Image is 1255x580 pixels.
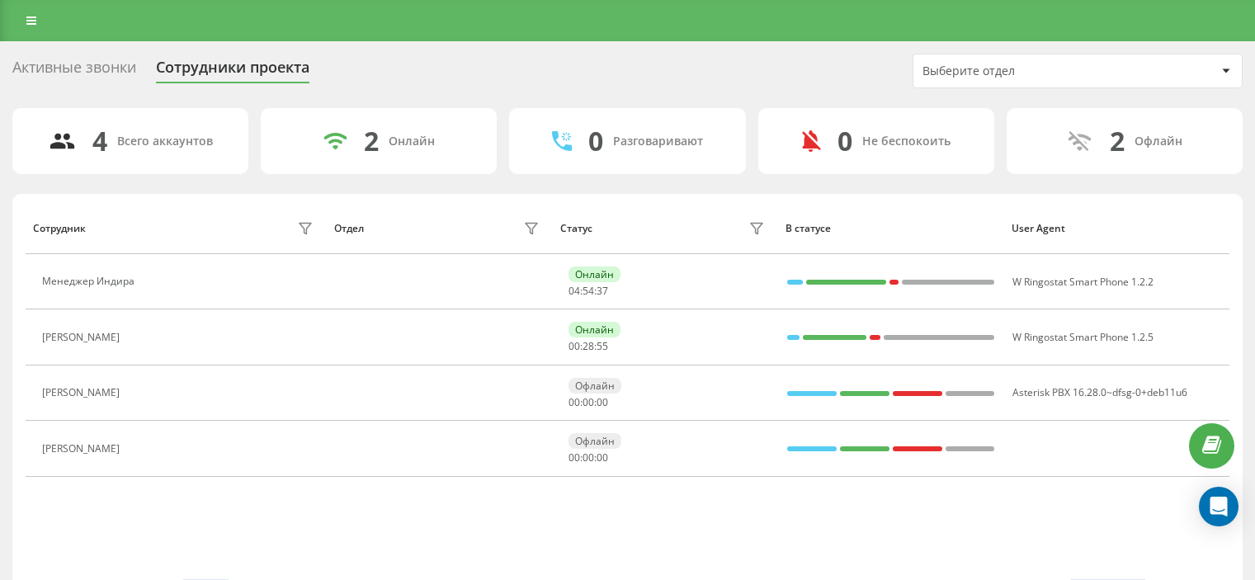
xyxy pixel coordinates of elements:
[569,284,580,298] span: 04
[42,332,124,343] div: [PERSON_NAME]
[569,285,608,297] div: : :
[597,395,608,409] span: 00
[560,223,592,234] div: Статус
[1012,330,1154,344] span: W Ringostat Smart Phone 1.2.5
[569,433,621,449] div: Офлайн
[569,378,621,394] div: Офлайн
[583,284,594,298] span: 54
[837,125,852,157] div: 0
[922,64,1120,78] div: Выберите отдел
[389,134,435,149] div: Онлайн
[569,322,620,337] div: Онлайн
[1135,134,1182,149] div: Офлайн
[583,450,594,464] span: 00
[597,284,608,298] span: 37
[42,387,124,398] div: [PERSON_NAME]
[12,59,136,84] div: Активные звонки
[862,134,951,149] div: Не беспокоить
[156,59,309,84] div: Сотрудники проекта
[117,134,213,149] div: Всего аккаунтов
[1199,487,1238,526] div: Open Intercom Messenger
[1012,275,1154,289] span: W Ringostat Smart Phone 1.2.2
[42,443,124,455] div: [PERSON_NAME]
[597,339,608,353] span: 55
[569,339,580,353] span: 00
[1012,385,1187,399] span: Asterisk PBX 16.28.0~dfsg-0+deb11u6
[569,452,608,464] div: : :
[588,125,603,157] div: 0
[42,276,139,287] div: Менеджер Индира
[334,223,364,234] div: Отдел
[583,395,594,409] span: 00
[1110,125,1125,157] div: 2
[1012,223,1222,234] div: User Agent
[569,266,620,282] div: Онлайн
[613,134,703,149] div: Разговаривают
[364,125,379,157] div: 2
[583,339,594,353] span: 28
[33,223,86,234] div: Сотрудник
[92,125,107,157] div: 4
[569,450,580,464] span: 00
[786,223,996,234] div: В статусе
[597,450,608,464] span: 00
[569,397,608,408] div: : :
[569,341,608,352] div: : :
[569,395,580,409] span: 00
